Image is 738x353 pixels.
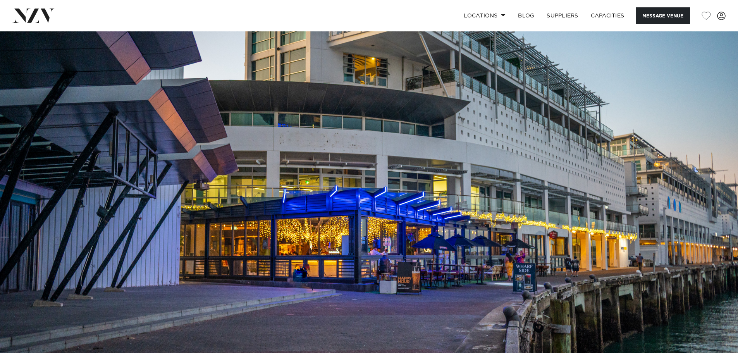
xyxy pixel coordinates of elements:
[540,7,584,24] a: SUPPLIERS
[458,7,512,24] a: Locations
[636,7,690,24] button: Message Venue
[12,9,55,22] img: nzv-logo.png
[512,7,540,24] a: BLOG
[585,7,631,24] a: Capacities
